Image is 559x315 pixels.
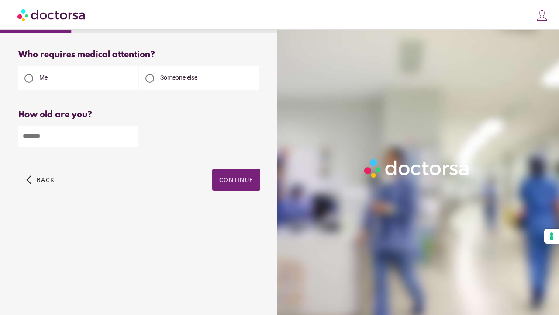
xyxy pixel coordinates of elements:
[18,110,260,120] div: How old are you?
[212,169,260,191] button: Continue
[361,156,473,181] img: Logo-Doctorsa-trans-White-partial-flat.png
[39,74,48,81] span: Me
[536,9,548,21] img: icons8-customer-100.png
[17,5,86,24] img: Doctorsa.com
[23,169,58,191] button: arrow_back_ios Back
[160,74,197,81] span: Someone else
[37,176,55,183] span: Back
[219,176,253,183] span: Continue
[18,50,260,60] div: Who requires medical attention?
[544,229,559,244] button: Your consent preferences for tracking technologies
